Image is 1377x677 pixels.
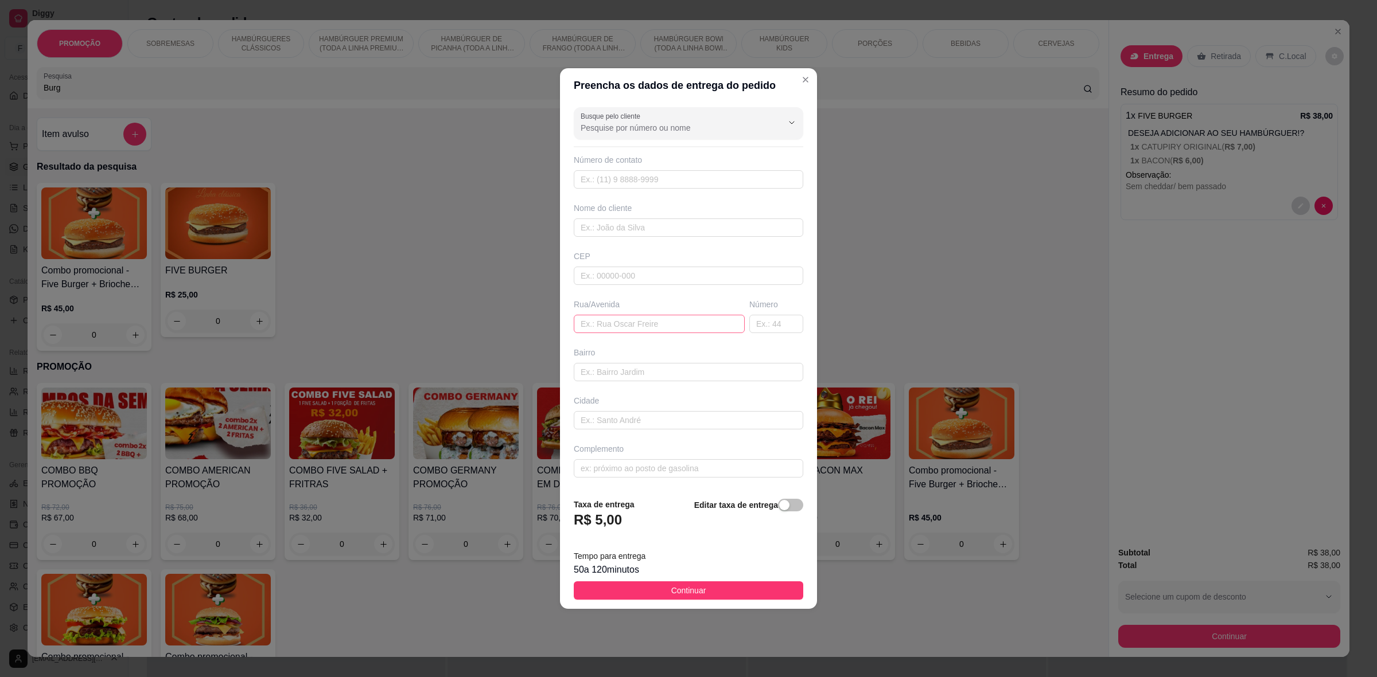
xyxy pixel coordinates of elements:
[574,443,803,455] div: Complemento
[574,267,803,285] input: Ex.: 00000-000
[581,122,764,134] input: Busque pelo cliente
[694,500,778,510] strong: Editar taxa de entrega
[574,511,622,529] h3: R$ 5,00
[574,299,745,310] div: Rua/Avenida
[574,154,803,166] div: Número de contato
[574,581,803,600] button: Continuar
[574,218,803,237] input: Ex.: João da Silva
[574,459,803,478] input: ex: próximo ao posto de gasolina
[560,68,817,103] header: Preencha os dados de entrega do pedido
[574,170,803,189] input: Ex.: (11) 9 8888-9999
[749,299,803,310] div: Número
[581,111,644,121] label: Busque pelo cliente
[783,114,801,132] button: Show suggestions
[574,411,803,429] input: Ex.: Santo André
[574,500,635,509] strong: Taxa de entrega
[574,363,803,381] input: Ex.: Bairro Jardim
[574,395,803,406] div: Cidade
[574,347,803,358] div: Bairro
[574,315,745,333] input: Ex.: Rua Oscar Freire
[749,315,803,333] input: Ex.: 44
[574,251,803,262] div: CEP
[796,71,815,89] button: Close
[574,551,645,561] span: Tempo para entrega
[574,563,803,577] div: 50 a 120 minutos
[671,584,706,597] span: Continuar
[574,202,803,214] div: Nome do cliente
